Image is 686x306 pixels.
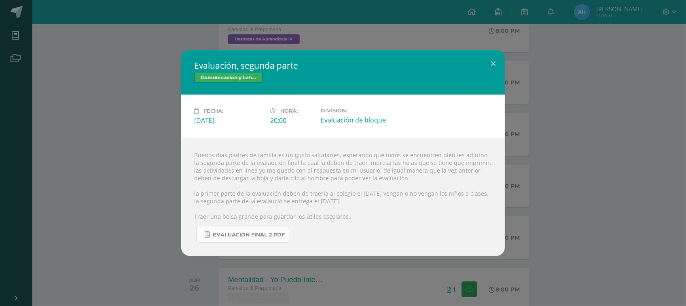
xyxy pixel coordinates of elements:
label: División: [321,108,390,114]
h2: Evaluación, segunda parte [194,60,492,71]
div: 20:00 [270,116,314,125]
button: Close (Esc) [482,50,505,78]
div: [DATE] [194,116,264,125]
a: Evaluación final 2.pdf [196,227,289,243]
span: Comunicacion y Lenguaje [194,73,263,82]
span: Evaluación final 2.pdf [213,232,285,238]
span: Fecha: [203,108,223,114]
div: Buenos días padres de familia es un gusto saludarles, esperando que todos se encuentren bien les ... [181,138,505,256]
div: Evaluación de bloque [321,116,390,125]
span: Hora: [280,108,298,114]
